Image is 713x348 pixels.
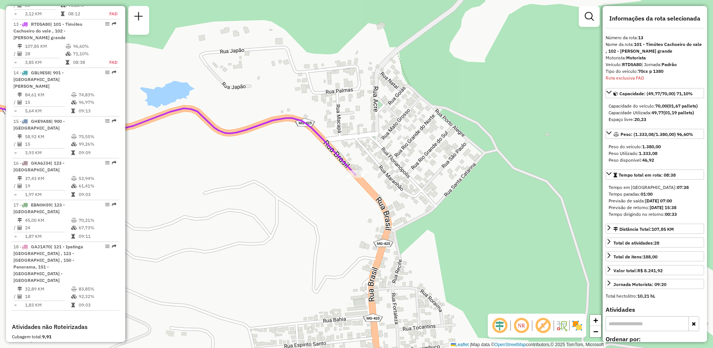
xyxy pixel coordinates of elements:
[12,333,119,340] div: Cubagem total:
[609,191,701,198] div: Tempo paradas:
[593,327,598,336] span: −
[71,176,77,181] i: % de utilização do peso
[71,100,77,105] i: % de utilização da cubagem
[25,91,71,99] td: 84,61 KM
[18,176,22,181] i: Distância Total
[73,43,102,50] td: 96,60%
[590,326,601,337] a: Zoom out
[606,34,704,41] div: Número da rota:
[606,251,704,261] a: Total de itens:188,00
[71,93,77,97] i: % de utilização do peso
[606,140,704,167] div: Peso: (1.333,08/1.380,00) 96,60%
[25,191,71,198] td: 1,97 KM
[25,224,71,232] td: 24
[105,161,110,165] em: Opções
[18,294,22,299] i: Total de Atividades
[71,192,75,197] i: Tempo total em rota
[31,244,51,249] span: GAJ1A70
[13,21,82,40] span: | 101 - Timóteo Cachoeiro do vale , 102 - [PERSON_NAME] grande
[13,301,17,309] td: =
[662,62,677,67] strong: Padrão
[609,157,701,164] div: Peso disponível:
[13,293,17,300] td: /
[13,149,17,156] td: =
[25,50,65,58] td: 28
[18,184,22,188] i: Total de Atividades
[651,226,674,232] span: 107,85 KM
[491,317,509,335] span: Ocultar deslocamento
[637,268,663,273] strong: R$ 8.241,92
[112,70,116,75] em: Rota exportada
[78,107,116,115] td: 09:13
[102,59,118,66] td: FAD
[641,191,653,197] strong: 01:00
[13,244,83,283] span: 18 -
[25,301,71,309] td: 1,83 KM
[78,175,116,182] td: 53,94%
[609,204,701,211] div: Previsão de retorno:
[606,68,704,75] div: Tipo do veículo:
[606,88,704,98] a: Capacidade: (49,77/70,00) 71,10%
[13,107,17,115] td: =
[105,244,110,249] em: Opções
[613,267,663,274] div: Valor total:
[31,21,50,27] span: RTD5A80
[25,107,71,115] td: 5,64 KM
[13,202,65,214] span: 17 -
[606,129,704,139] a: Peso: (1.333,08/1.380,00) 96,60%
[18,142,22,146] i: Total de Atividades
[512,317,530,335] span: Ocultar NR
[18,52,22,56] i: Total de Atividades
[606,224,704,234] a: Distância Total:107,85 KM
[606,75,704,81] div: Rota exclusiva FAD
[42,334,51,339] strong: 9,91
[112,244,116,249] em: Rota exportada
[609,144,661,149] span: Peso do veículo:
[71,287,77,291] i: % de utilização do peso
[643,254,657,260] strong: 188,00
[12,340,119,347] div: Peso total:
[651,110,663,115] strong: 49,77
[105,119,110,123] em: Opções
[654,240,659,246] strong: 28
[78,140,116,148] td: 99,26%
[606,15,704,22] h4: Informações da rota selecionada
[78,301,116,309] td: 09:03
[31,160,51,166] span: GKA6J34
[638,35,643,40] strong: 13
[25,217,71,224] td: 45,00 KM
[12,323,119,330] h4: Atividades não Roteirizadas
[619,172,676,178] span: Tempo total em rota: 08:38
[609,109,701,116] div: Capacidade Utilizada:
[609,211,701,218] div: Tempo dirigindo no retorno:
[13,59,17,66] td: =
[13,50,17,58] td: /
[31,70,50,75] span: GBL9E58
[626,55,646,60] strong: Motorista
[13,70,64,89] span: | 901 - [GEOGRAPHIC_DATA][PERSON_NAME]
[78,285,116,293] td: 83,85%
[451,342,469,347] a: Leaflet
[25,140,71,148] td: 15
[105,22,110,26] em: Opções
[25,149,71,156] td: 3,93 KM
[25,233,71,240] td: 1,87 KM
[78,149,116,156] td: 09:09
[71,234,75,239] i: Tempo total em rota
[606,41,704,55] div: Nome da rota:
[25,59,65,66] td: 3,85 KM
[613,254,657,260] div: Total de itens:
[571,320,583,332] img: Exibir/Ocultar setores
[18,218,22,223] i: Distância Total
[534,317,552,335] span: Exibir rótulo
[641,62,677,67] span: | Jornada:
[13,233,17,240] td: =
[112,119,116,123] em: Rota exportada
[13,70,64,89] span: 14 -
[61,12,65,16] i: Tempo total em rota
[582,9,597,24] a: Exibir filtros
[18,287,22,291] i: Distância Total
[71,218,77,223] i: % de utilização do peso
[609,116,701,123] div: Espaço livre:
[655,103,667,109] strong: 70,00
